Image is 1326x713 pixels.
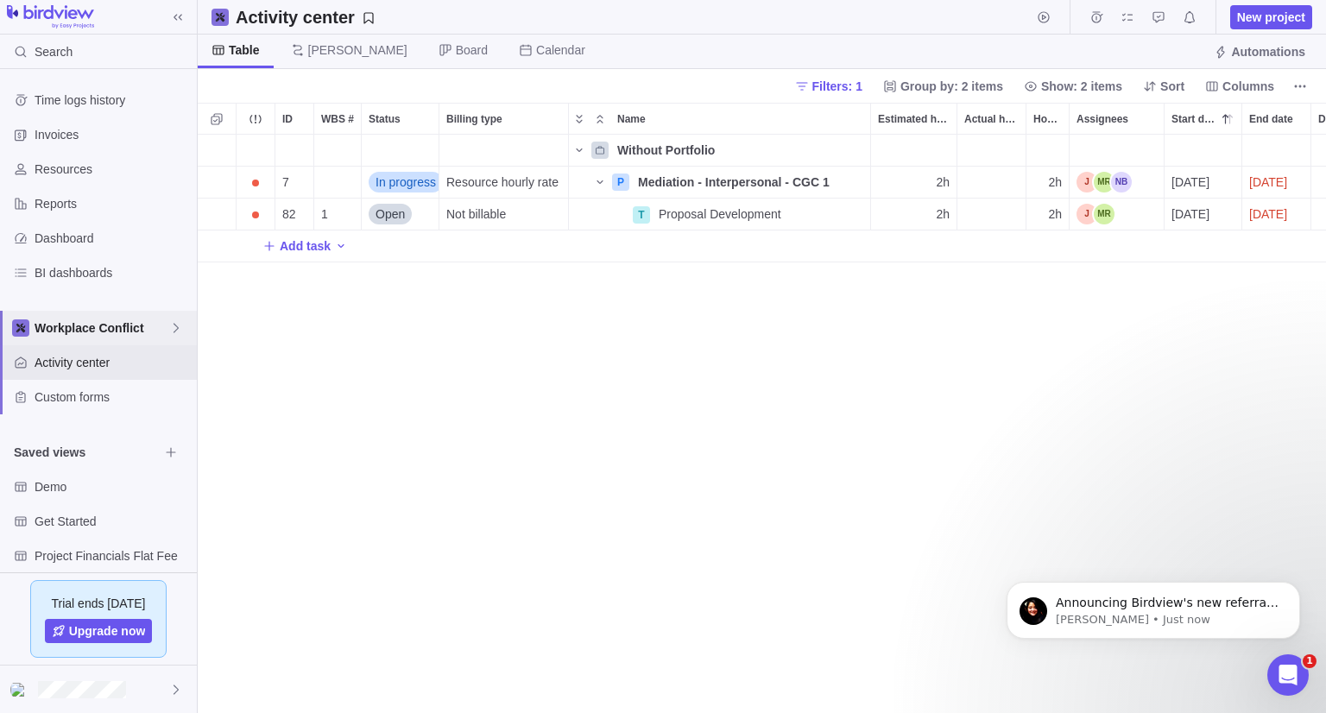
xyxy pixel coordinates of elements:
div: Name [569,167,871,199]
div: 2h [1026,199,1069,230]
span: Collapse [590,107,610,131]
span: Actual hours (timelogs) [964,110,1019,128]
span: Add task [280,237,331,255]
a: Notifications [1178,13,1202,27]
span: Proposal Development [659,205,781,223]
div: Start date [1165,135,1242,167]
div: Hours left [1026,199,1070,230]
a: Approval requests [1146,13,1171,27]
span: My assignments [1115,5,1140,29]
div: Status [362,135,439,167]
span: End date [1249,110,1293,128]
span: [PERSON_NAME] [308,41,407,59]
span: 2h [936,174,950,191]
span: In progress [376,174,436,191]
span: 1 [1303,654,1317,668]
span: Status [369,110,401,128]
div: Hours left [1026,135,1070,167]
span: Time logs history [35,91,190,109]
div: Janine [1077,204,1097,224]
span: Dashboard [35,230,190,247]
span: Filters: 1 [812,78,862,95]
div: Actual hours (timelogs) [957,199,1026,230]
span: WBS # [321,110,354,128]
div: ID [275,167,314,199]
div: Nancy Brommell [10,679,31,700]
div: Nancy Brommell [1111,172,1132,192]
div: 7 [275,167,313,198]
img: Show [10,683,31,697]
div: End date [1242,104,1310,134]
span: Group by: 2 items [900,78,1003,95]
span: Notifications [1178,5,1202,29]
div: Estimated hours [871,104,957,134]
div: Actual hours (timelogs) [957,167,1026,199]
div: Melany Reimer [1094,204,1114,224]
div: Trouble indication [237,199,275,230]
span: [DATE] [1171,174,1209,191]
div: Trouble indication [237,135,275,167]
div: Status [362,199,439,230]
div: ID [275,135,314,167]
div: Assignees [1070,135,1165,167]
img: logo [7,5,94,29]
span: Demo [35,478,190,495]
span: Get Started [35,513,190,530]
div: Not billable [439,199,568,230]
div: Hours left [1026,167,1070,199]
span: Not billable [446,205,506,223]
span: Estimated hours [878,110,950,128]
span: Workplace Conflict [35,319,169,337]
span: Table [229,41,260,59]
div: Start date [1165,199,1242,230]
div: Assignees [1070,167,1165,199]
div: highlight [1242,167,1310,198]
div: Trouble indication [237,167,275,199]
span: Sort [1160,78,1184,95]
span: Invoices [35,126,190,143]
span: Save your current layout and filters as a View [229,5,382,29]
span: Browse views [159,440,183,464]
span: Resources [35,161,190,178]
span: Activity center [35,354,190,371]
div: Mediation - Interpersonal - CGC 1 [631,167,870,198]
a: Upgrade now [45,619,153,643]
div: End date [1242,135,1311,167]
div: WBS # [314,104,361,134]
div: WBS # [314,167,362,199]
div: Name [569,135,871,167]
span: Name [617,110,646,128]
span: Without Portfolio [617,142,715,159]
div: Billing type [439,135,569,167]
div: P [612,174,629,191]
span: Open [376,205,405,223]
div: 2h [1026,167,1069,198]
span: Show: 2 items [1041,78,1122,95]
span: Trial ends [DATE] [52,595,146,612]
span: New project [1230,5,1312,29]
div: ID [275,104,313,134]
span: Selection mode [205,107,229,131]
span: Custom forms [35,388,190,406]
span: 2h [1048,174,1062,191]
div: In progress [362,167,439,198]
div: 1 [314,199,361,230]
div: Start date [1165,104,1241,134]
span: More actions [1288,74,1312,98]
span: Start timer [1032,5,1056,29]
span: Filters: 1 [788,74,869,98]
div: Actual hours (timelogs) [957,104,1026,134]
span: Resource hourly rate [446,174,559,191]
div: Assignees [1070,199,1165,230]
span: [DATE] [1171,205,1209,223]
span: Add activity [334,234,348,258]
div: Estimated hours [871,199,957,230]
div: Melany Reimer [1094,172,1114,192]
div: Actual hours (timelogs) [957,135,1026,167]
span: 2h [936,205,950,223]
div: 82 [275,199,313,230]
span: Mediation - Interpersonal - CGC 1 [638,174,830,191]
div: Billing type [439,104,568,134]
